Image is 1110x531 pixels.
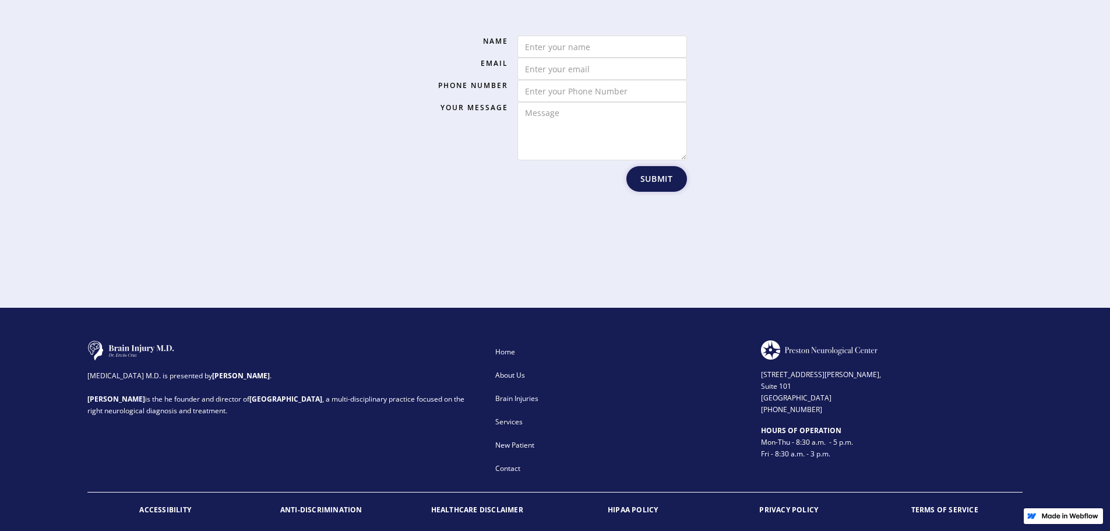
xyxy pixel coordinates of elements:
div: New Patient [495,439,745,451]
strong: [GEOGRAPHIC_DATA] [249,394,322,404]
strong: [PERSON_NAME] [87,394,145,404]
div: About Us [495,370,745,381]
strong: [PERSON_NAME] [212,371,270,381]
a: About Us [489,364,751,387]
div: [MEDICAL_DATA] M.D. is presented by . is the he founder and director of , a multi-disciplinary pr... [87,361,480,417]
label: Phone Number [424,80,508,92]
strong: ANTI-DISCRIMINATION [280,505,362,515]
img: Made in Webflow [1041,513,1098,519]
label: Email [424,58,508,69]
div: Brain Injuries [495,393,745,405]
a: Contact [489,457,751,480]
input: Enter your Phone Number [517,80,687,102]
label: Your Message [424,102,508,114]
div: Mon-Thu - 8:30 a.m. - 5 p.m. Fri - 8:30 a.m. - 3 p.m. [761,425,1023,460]
strong: HOURS OF OPERATION ‍ [761,425,841,435]
a: HIPAA POLICY [555,493,711,528]
a: Services [489,410,751,434]
div: [STREET_ADDRESS][PERSON_NAME], Suite 101 [GEOGRAPHIC_DATA] [PHONE_NUMBER] [761,360,1023,416]
div: Contact [495,463,745,474]
a: ANTI-DISCRIMINATION [244,493,400,528]
input: Enter your email [517,58,687,80]
a: TERMS OF SERVICE [867,493,1023,528]
strong: ACCESSIBILITY [139,505,191,515]
a: Home [489,340,751,364]
strong: PRIVACY POLICY [759,505,818,515]
strong: HEALTHCARE DISCLAIMER [431,505,523,515]
a: Brain Injuries [489,387,751,410]
a: PRIVACY POLICY [711,493,867,528]
a: HEALTHCARE DISCLAIMER [399,493,555,528]
div: Services [495,416,745,428]
form: Email Form [424,36,687,192]
div: Home [495,346,745,358]
a: New Patient [489,434,751,457]
strong: HIPAA POLICY [608,505,658,515]
input: Enter your name [517,36,687,58]
input: Submit [626,166,687,192]
label: Name [424,36,508,47]
a: ACCESSIBILITY [87,493,244,528]
strong: TERMS OF SERVICE [911,505,978,515]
